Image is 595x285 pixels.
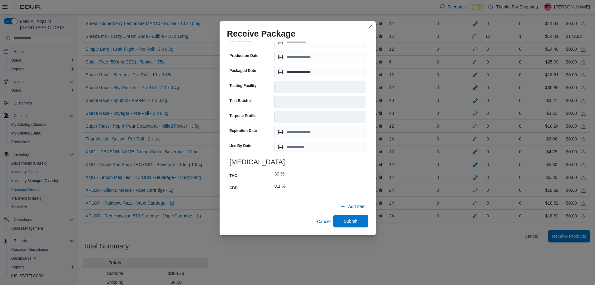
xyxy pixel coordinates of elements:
label: Test Batch # [230,98,251,103]
label: Use By Date [230,143,251,148]
button: Closes this modal window [367,23,374,30]
input: Press the down key to open a popover containing a calendar. [274,126,365,138]
label: Packaged Date [230,68,256,73]
p: 0.1 [274,183,280,189]
input: Press the down key to open a popover containing a calendar. [274,66,365,78]
input: Press the down key to open a popover containing a calendar. [274,51,365,63]
label: Expiration Date [230,128,257,133]
label: THC [230,173,237,178]
label: Production Date [230,53,259,58]
span: Cancel [317,218,331,225]
div: % [282,183,285,189]
label: Terpene Profile [230,113,256,118]
button: Cancel [315,215,333,228]
h1: Receive Package [227,29,295,39]
label: Testing Facility [230,83,256,88]
input: Press the down key to open a popover containing a calendar. [274,36,365,48]
span: Submit [344,218,358,224]
button: Submit [333,215,368,227]
button: Add Item [338,200,368,213]
input: Press the down key to open a popover containing a calendar. [274,141,365,153]
div: % [280,171,284,177]
label: CBD [230,186,238,191]
span: Add Item [348,203,365,210]
p: 30 [274,171,279,177]
h3: [MEDICAL_DATA] [230,158,366,166]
